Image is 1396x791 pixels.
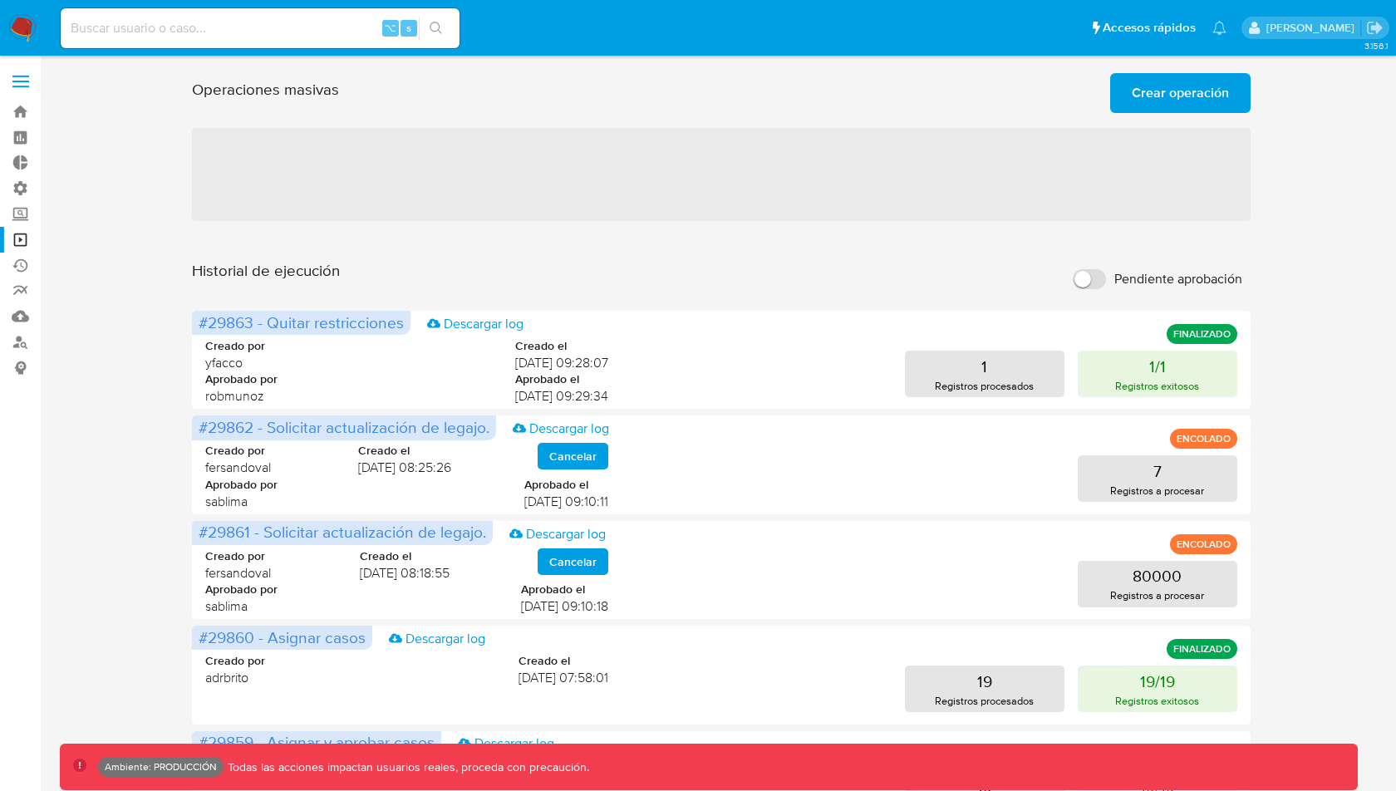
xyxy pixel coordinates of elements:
[224,759,589,775] p: Todas las acciones impactan usuarios reales, proceda con precaución.
[1366,19,1384,37] a: Salir
[1103,19,1196,37] span: Accesos rápidos
[406,20,411,36] span: s
[105,764,217,770] p: Ambiente: PRODUCCIÓN
[384,20,396,36] span: ⌥
[1266,20,1360,36] p: ramiro.carbonell@mercadolibre.com.co
[1212,21,1226,35] a: Notificaciones
[61,17,460,39] input: Buscar usuario o caso...
[419,17,453,40] button: search-icon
